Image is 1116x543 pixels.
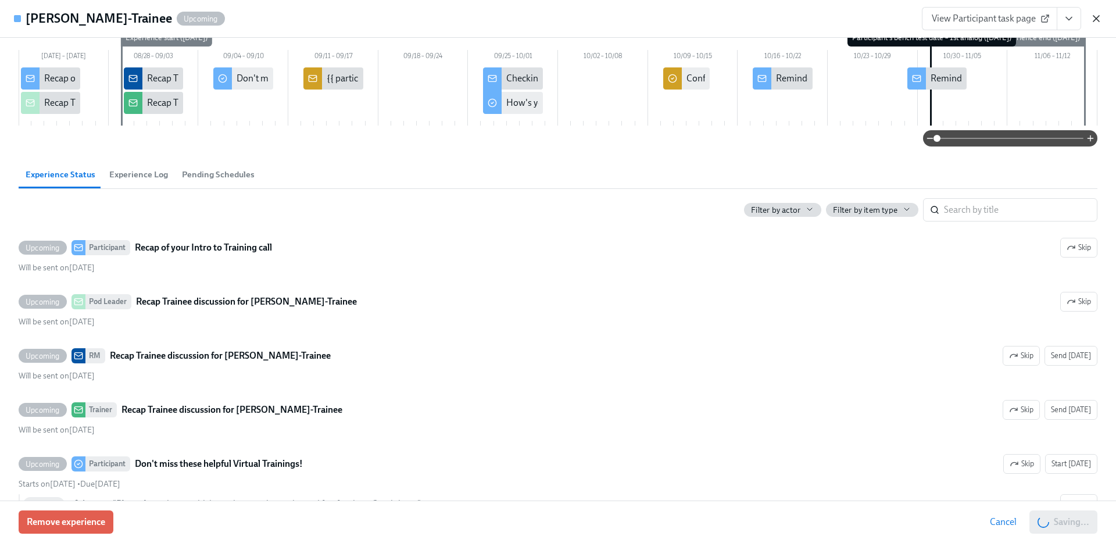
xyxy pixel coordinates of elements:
[506,72,618,85] div: Checking in on your training
[26,10,172,27] h4: [PERSON_NAME]-Trainee
[776,72,938,85] div: Reminder: your first Bench Test is [DATE]
[1007,50,1097,65] div: 11/06 – 11/12
[990,516,1017,528] span: Cancel
[85,456,130,471] div: Participant
[648,50,738,65] div: 10/09 – 10/15
[1067,498,1091,510] span: Skip
[19,298,67,306] span: Upcoming
[833,205,897,216] span: Filter by item type
[19,50,109,65] div: [DATE] – [DATE]
[751,205,800,216] span: Filter by actor
[468,50,558,65] div: 09/25 – 10/01
[110,349,331,363] strong: Recap Trainee discussion for [PERSON_NAME]-Trainee
[1003,346,1040,366] button: UpcomingRMRecap Trainee discussion for [PERSON_NAME]-TraineeSend [DATE]Will be sent on[DATE]
[109,50,199,65] div: 08/28 – 09/03
[147,72,362,85] div: Recap Trainee discussion for {{ participant.fullName }}
[81,498,421,510] span: Answer "Please let us know which sessions you've registered for, for these 2 trainings:"
[109,168,168,181] span: Experience Log
[85,294,131,309] div: Pod Leader
[932,13,1047,24] span: View Participant task page
[80,479,120,489] span: Wednesday, September 10th 2025, 4:00 pm
[686,72,800,85] div: Confirm details of bench test
[1057,7,1081,30] button: View task page
[847,29,1016,47] div: Participant's bench test date – 1st analog ([DATE])
[1051,458,1091,470] span: Start [DATE]
[26,168,95,181] span: Experience Status
[1067,242,1091,253] span: Skip
[19,460,67,469] span: Upcoming
[1045,454,1097,474] button: UpcomingParticipantDon't miss these helpful Virtual Trainings!SkipStarts on[DATE] •Due[DATE] Pend...
[177,15,225,23] span: Upcoming
[23,500,65,509] span: Pending
[1003,400,1040,420] button: UpcomingTrainerRecap Trainee discussion for [PERSON_NAME]-TraineeSend [DATE]Will be sent on[DATE]
[44,72,180,85] div: Recap of your Intro to Training call
[121,403,342,417] strong: Recap Trainee discussion for [PERSON_NAME]-Trainee
[135,457,303,471] strong: Don't miss these helpful Virtual Trainings!
[27,516,105,528] span: Remove experience
[19,510,113,534] button: Remove experience
[147,97,362,109] div: Recap Trainee discussion for {{ participant.fullName }}
[182,168,255,181] span: Pending Schedules
[1003,454,1040,474] button: UpcomingParticipantDon't miss these helpful Virtual Trainings!Start [DATE]Starts on[DATE] •Due[DA...
[1060,494,1097,514] button: UpcomingParticipantDon't miss these helpful Virtual Trainings!SkipStart [DATE]Starts on[DATE] •Du...
[237,72,402,85] div: Don't miss these helpful Virtual Trainings!
[1009,350,1033,362] span: Skip
[85,402,117,417] div: Trainer
[19,479,76,489] span: Friday, September 5th 2025, 4:00 pm
[828,50,918,65] div: 10/23 – 10/29
[918,50,1008,65] div: 10/30 – 11/05
[1060,292,1097,312] button: UpcomingPod LeaderRecap Trainee discussion for [PERSON_NAME]-TraineeWill be sent on[DATE]
[1051,350,1091,362] span: Send [DATE]
[1051,404,1091,416] span: Send [DATE]
[1045,400,1097,420] button: UpcomingTrainerRecap Trainee discussion for [PERSON_NAME]-TraineeSkipWill be sent on[DATE]
[327,72,649,85] div: {{ participant.fullName }} hasn't registered for the virtual trainings for bench test 1
[982,510,1025,534] button: Cancel
[506,97,614,109] div: How's your training going?
[744,203,821,217] button: Filter by actor
[1010,458,1034,470] span: Skip
[288,50,378,65] div: 09/11 – 09/17
[378,50,468,65] div: 09/18 – 09/24
[135,241,272,255] strong: Recap of your Intro to Training call
[931,72,1092,85] div: Reminder: your first Bench Test is [DATE]
[44,97,259,109] div: Recap Trainee discussion for {{ participant.fullName }}
[996,29,1085,47] div: Experience end ([DATE])
[1067,296,1091,308] span: Skip
[19,406,67,415] span: Upcoming
[1060,238,1097,258] button: UpcomingParticipantRecap of your Intro to Training callWill be sent on[DATE]
[826,203,918,217] button: Filter by item type
[1045,346,1097,366] button: UpcomingRMRecap Trainee discussion for [PERSON_NAME]-TraineeSkipWill be sent on[DATE]
[19,478,120,490] div: •
[136,295,357,309] strong: Recap Trainee discussion for [PERSON_NAME]-Trainee
[19,425,95,435] span: Friday, August 29th 2025, 4:00 pm
[922,7,1057,30] a: View Participant task page
[1009,404,1033,416] span: Skip
[121,29,212,47] div: Experience start ([DATE])
[738,50,828,65] div: 10/16 – 10/22
[19,263,95,273] span: Thursday, August 21st 2025, 4:00 pm
[19,317,95,327] span: Thursday, August 21st 2025, 4:00 pm
[85,348,105,363] div: RM
[19,244,67,252] span: Upcoming
[19,371,95,381] span: Friday, August 29th 2025, 4:00 pm
[19,352,67,360] span: Upcoming
[558,50,648,65] div: 10/02 – 10/08
[944,198,1097,222] input: Search by title
[198,50,288,65] div: 09/04 – 09/10
[85,240,130,255] div: Participant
